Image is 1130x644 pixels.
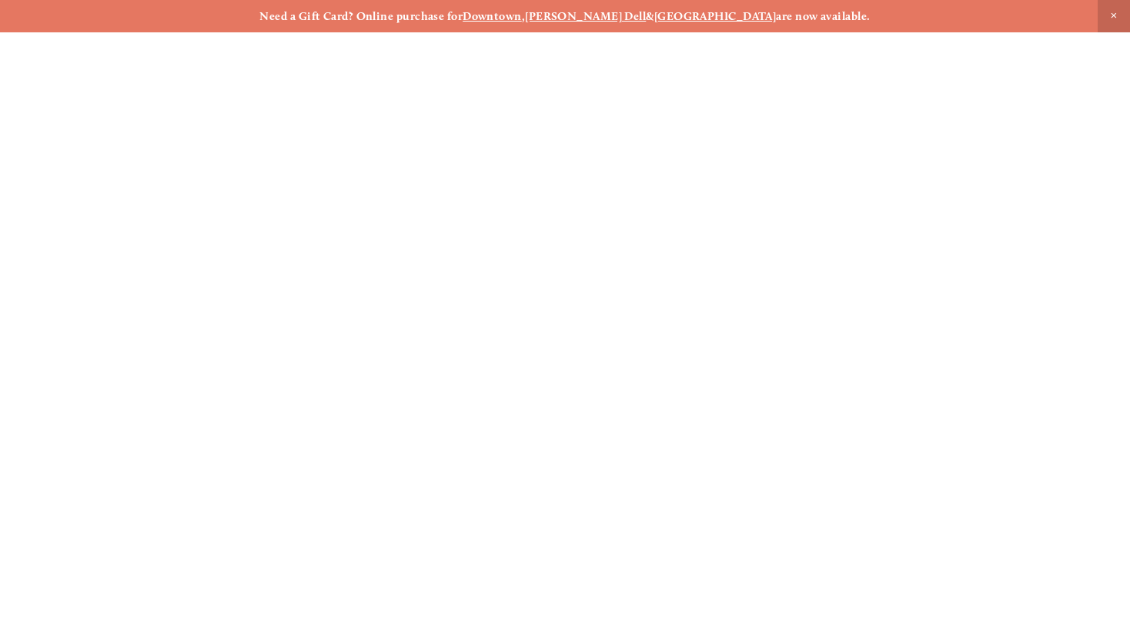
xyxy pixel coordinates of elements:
strong: are now available. [776,9,870,23]
strong: Need a Gift Card? Online purchase for [259,9,463,23]
a: [PERSON_NAME] Dell [525,9,646,23]
a: Downtown [463,9,522,23]
strong: & [646,9,654,23]
a: [GEOGRAPHIC_DATA] [654,9,777,23]
strong: , [522,9,525,23]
